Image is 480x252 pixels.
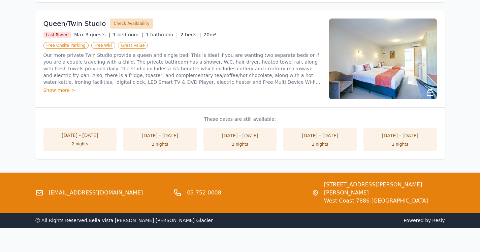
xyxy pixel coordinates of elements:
[370,142,430,147] div: 2 nights
[118,42,148,49] span: Great Value
[324,197,445,205] span: West Coast 7886 [GEOGRAPHIC_DATA]
[43,32,72,38] span: Last Room!
[432,218,445,223] a: Resly
[210,132,270,139] div: [DATE] - [DATE]
[110,19,153,29] button: Check Availability
[50,141,110,147] div: 2 nights
[130,142,190,147] div: 2 nights
[243,217,445,224] span: Powered by
[43,87,321,94] div: Show more >
[43,42,89,49] span: Free Onsite Parking
[43,52,321,85] p: Our more private Twin Studio provide a queen and single bed. This is ideal if you are wanting two...
[290,132,350,139] div: [DATE] - [DATE]
[370,132,430,139] div: [DATE] - [DATE]
[49,189,143,197] a: [EMAIL_ADDRESS][DOMAIN_NAME]
[181,32,201,37] span: 2 beds |
[203,32,216,37] span: 20m²
[74,32,110,37] span: Max 3 guests |
[35,218,213,223] span: ⓒ All Rights Reserved. Bella Vista [PERSON_NAME] [PERSON_NAME] Glacier
[290,142,350,147] div: 2 nights
[91,42,116,49] span: Free WiFi
[324,181,445,197] span: [STREET_ADDRESS][PERSON_NAME] [PERSON_NAME]
[130,132,190,139] div: [DATE] - [DATE]
[210,142,270,147] div: 2 nights
[50,132,110,139] div: [DATE] - [DATE]
[43,116,437,122] p: These dates are still available:
[43,19,106,28] h3: Queen/Twin Studio
[146,32,178,37] span: 1 bathroom |
[113,32,143,37] span: 1 bedroom |
[187,189,221,197] a: 03 752 0008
